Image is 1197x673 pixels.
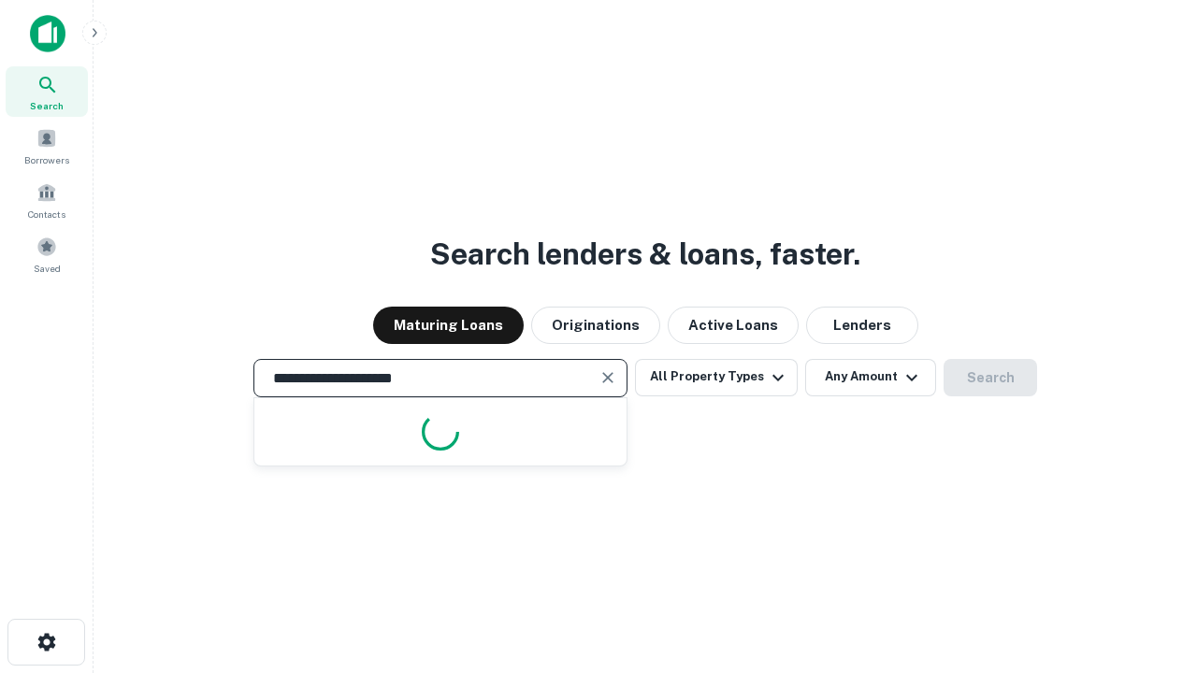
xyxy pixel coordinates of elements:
[635,359,798,396] button: All Property Types
[806,307,918,344] button: Lenders
[6,175,88,225] a: Contacts
[1103,523,1197,613] iframe: Chat Widget
[24,152,69,167] span: Borrowers
[30,98,64,113] span: Search
[531,307,660,344] button: Originations
[28,207,65,222] span: Contacts
[373,307,524,344] button: Maturing Loans
[6,121,88,171] a: Borrowers
[6,66,88,117] a: Search
[34,261,61,276] span: Saved
[6,229,88,279] a: Saved
[668,307,799,344] button: Active Loans
[805,359,936,396] button: Any Amount
[595,365,621,391] button: Clear
[30,15,65,52] img: capitalize-icon.png
[430,232,860,277] h3: Search lenders & loans, faster.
